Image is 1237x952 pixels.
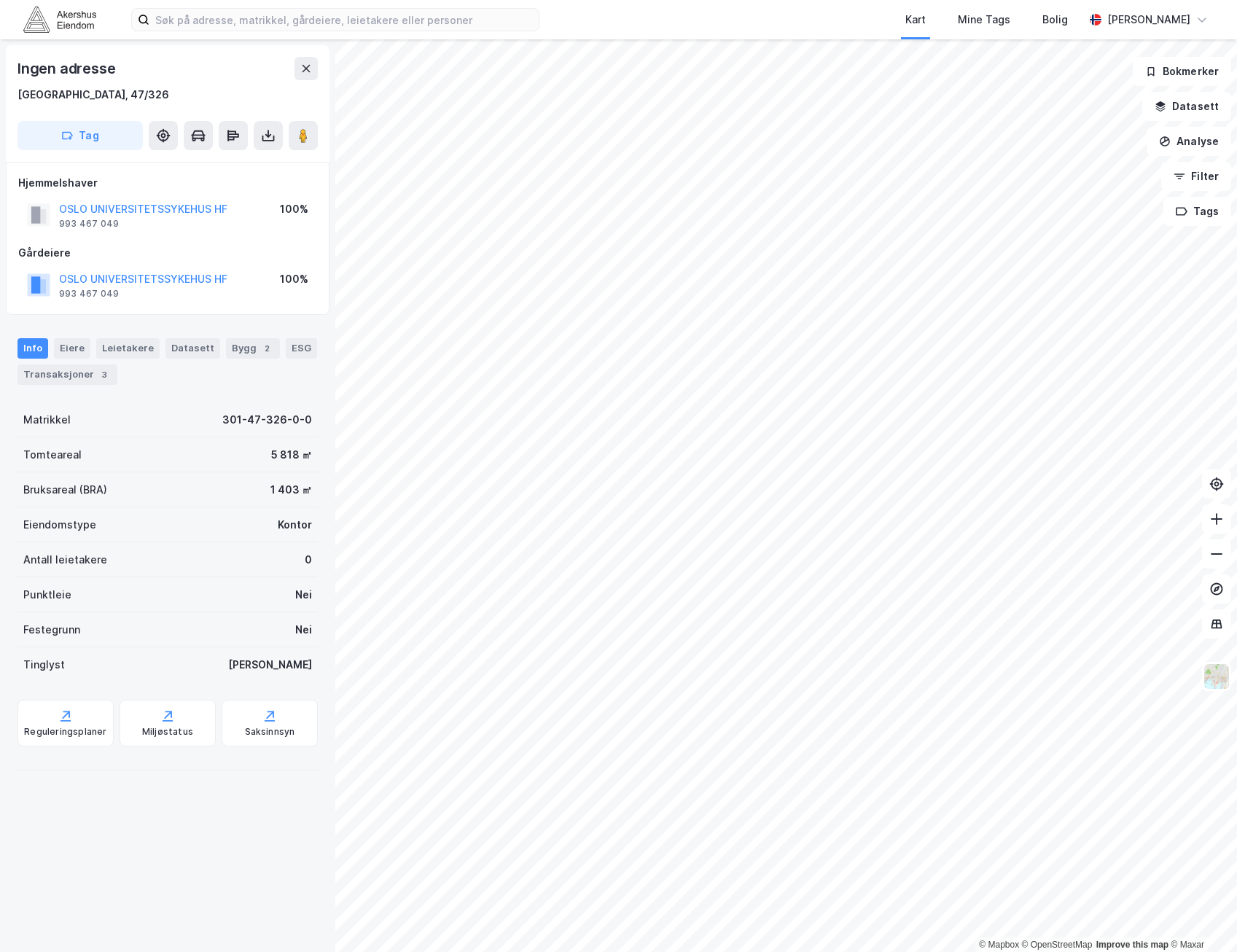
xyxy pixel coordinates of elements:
[149,9,539,31] input: Søk på adresse, matrikkel, gårdeiere, leietakere eller personer
[1142,92,1231,121] button: Datasett
[23,621,80,639] div: Festegrunn
[1164,882,1237,952] iframe: Chat Widget
[23,516,96,534] div: Eiendomstype
[1042,11,1068,28] div: Bolig
[278,516,312,534] div: Kontor
[18,174,317,192] div: Hjemmelshaver
[1203,663,1230,690] img: Z
[1096,940,1168,950] a: Improve this map
[23,411,71,429] div: Matrikkel
[286,338,317,359] div: ESG
[17,364,117,385] div: Transaksjoner
[905,11,926,28] div: Kart
[295,586,312,604] div: Nei
[96,338,160,359] div: Leietakere
[280,270,308,288] div: 100%
[54,338,90,359] div: Eiere
[305,551,312,569] div: 0
[1161,162,1231,191] button: Filter
[142,726,193,738] div: Miljøstatus
[1022,940,1093,950] a: OpenStreetMap
[979,940,1019,950] a: Mapbox
[23,446,82,464] div: Tomteareal
[165,338,220,359] div: Datasett
[17,338,48,359] div: Info
[23,656,65,674] div: Tinglyst
[260,341,274,356] div: 2
[958,11,1010,28] div: Mine Tags
[1107,11,1190,28] div: [PERSON_NAME]
[280,200,308,218] div: 100%
[270,481,312,499] div: 1 403 ㎡
[18,244,317,262] div: Gårdeiere
[17,57,118,80] div: Ingen adresse
[97,367,112,382] div: 3
[271,446,312,464] div: 5 818 ㎡
[1133,57,1231,86] button: Bokmerker
[59,288,119,300] div: 993 467 049
[24,726,106,738] div: Reguleringsplaner
[226,338,280,359] div: Bygg
[295,621,312,639] div: Nei
[59,218,119,230] div: 993 467 049
[23,481,107,499] div: Bruksareal (BRA)
[23,551,107,569] div: Antall leietakere
[17,86,169,104] div: [GEOGRAPHIC_DATA], 47/326
[222,411,312,429] div: 301-47-326-0-0
[245,726,295,738] div: Saksinnsyn
[1163,197,1231,226] button: Tags
[1164,882,1237,952] div: Kontrollprogram for chat
[228,656,312,674] div: [PERSON_NAME]
[17,121,143,150] button: Tag
[23,586,71,604] div: Punktleie
[1147,127,1231,156] button: Analyse
[23,7,96,32] img: akershus-eiendom-logo.9091f326c980b4bce74ccdd9f866810c.svg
